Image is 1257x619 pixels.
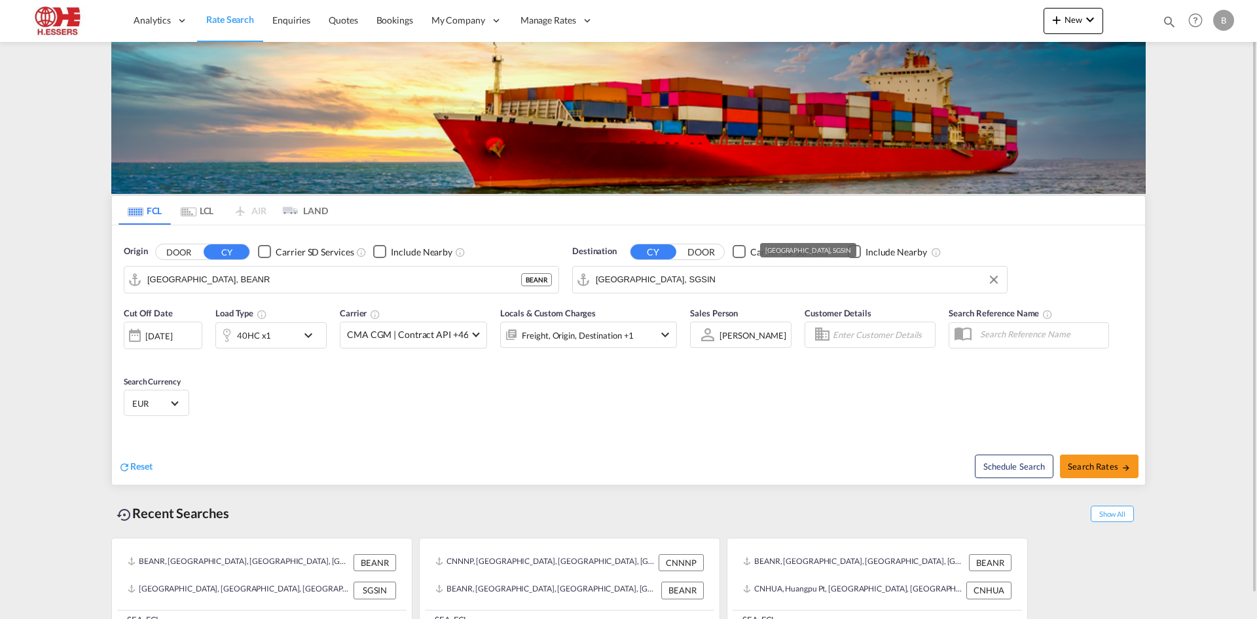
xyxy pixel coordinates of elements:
[370,309,380,320] md-icon: The selected Trucker/Carrierwill be displayed in the rate results If the rates are from another f...
[356,247,367,257] md-icon: Unchecked: Search for CY (Container Yard) services for all selected carriers.Checked : Search for...
[966,582,1011,599] div: CNHUA
[521,273,552,286] div: BEANR
[118,196,171,225] md-tab-item: FCL
[20,6,108,35] img: 690005f0ba9d11ee90968bb23dcea500.JPG
[1213,10,1234,31] div: B
[596,270,1000,290] input: Search by Port
[931,247,941,257] md-icon: Unchecked: Ignores neighbouring ports when fetching rates.Checked : Includes neighbouring ports w...
[276,196,328,225] md-tab-item: LAND
[117,507,132,523] md-icon: icon-backup-restore
[975,455,1053,478] button: Note: By default Schedule search will only considerorigin ports, destination ports and cut off da...
[455,247,465,257] md-icon: Unchecked: Ignores neighbouring ports when fetching rates.Checked : Includes neighbouring ports w...
[128,554,350,571] div: BEANR, Antwerp, Belgium, Western Europe, Europe
[257,309,267,320] md-icon: icon-information-outline
[276,246,354,259] div: Carrier SD Services
[1082,12,1098,28] md-icon: icon-chevron-down
[124,322,202,349] div: [DATE]
[949,308,1053,318] span: Search Reference Name
[431,14,485,27] span: My Company
[354,554,396,571] div: BEANR
[630,244,676,259] button: CY
[204,244,249,259] button: CY
[373,245,452,259] md-checkbox: Checkbox No Ink
[1184,9,1213,33] div: Help
[969,554,1011,571] div: BEANR
[156,244,202,259] button: DOOR
[1162,14,1176,34] div: icon-magnify
[111,498,234,528] div: Recent Searches
[131,394,182,413] md-select: Select Currency: € EUREuro
[750,246,828,259] div: Carrier SD Services
[215,322,327,348] div: 40HC x1icon-chevron-down
[690,308,738,318] span: Sales Person
[573,267,1007,293] md-input-container: Singapore, SGSIN
[743,554,966,571] div: BEANR, Antwerp, Belgium, Western Europe, Europe
[659,554,704,571] div: CNNNP
[1060,455,1139,478] button: Search Ratesicon-arrow-right
[272,14,310,26] span: Enquiries
[1049,12,1065,28] md-icon: icon-plus 400-fg
[833,325,931,345] input: Enter Customer Details
[1042,309,1053,320] md-icon: Your search will be saved by the below given name
[354,582,396,599] div: SGSIN
[720,330,786,341] div: [PERSON_NAME]
[132,398,169,409] span: EUR
[1049,14,1098,25] span: New
[718,326,788,345] md-select: Sales Person: Bo Schepkens
[376,14,413,26] span: Bookings
[128,582,350,599] div: SGSIN, Singapore, Singapore, South East Asia, Asia Pacific
[435,582,658,599] div: BEANR, Antwerp, Belgium, Western Europe, Europe
[147,270,521,290] input: Search by Port
[130,460,153,472] span: Reset
[391,246,452,259] div: Include Nearby
[124,267,558,293] md-input-container: Antwerp, BEANR
[215,308,267,318] span: Load Type
[340,308,380,318] span: Carrier
[329,14,357,26] span: Quotes
[124,245,147,258] span: Origin
[1121,463,1131,472] md-icon: icon-arrow-right
[865,246,927,259] div: Include Nearby
[124,308,173,318] span: Cut Off Date
[661,582,704,599] div: BEANR
[134,14,171,27] span: Analytics
[500,322,677,348] div: Freight Origin Destination Factory Stuffingicon-chevron-down
[435,554,655,571] div: CNNNP, Nansha New port, China, Greater China & Far East Asia, Asia Pacific
[848,245,927,259] md-checkbox: Checkbox No Ink
[572,245,617,258] span: Destination
[500,308,596,318] span: Locals & Custom Charges
[1184,9,1207,31] span: Help
[118,196,328,225] md-pagination-wrapper: Use the left and right arrow keys to navigate between tabs
[301,328,323,343] md-icon: icon-chevron-down
[171,196,223,225] md-tab-item: LCL
[974,324,1108,344] input: Search Reference Name
[678,244,724,259] button: DOOR
[1162,14,1176,29] md-icon: icon-magnify
[1091,506,1134,522] span: Show All
[765,243,851,257] div: [GEOGRAPHIC_DATA], SGSIN
[1068,461,1131,472] span: Search Rates
[111,42,1146,194] img: LCL+%26+FCL+BACKGROUND.png
[522,326,634,345] div: Freight Origin Destination Factory Stuffing
[112,225,1145,485] div: Origin DOOR CY Checkbox No InkUnchecked: Search for CY (Container Yard) services for all selected...
[124,377,181,386] span: Search Currency
[733,245,828,259] md-checkbox: Checkbox No Ink
[124,348,134,366] md-datepicker: Select
[657,327,673,343] md-icon: icon-chevron-down
[145,330,172,342] div: [DATE]
[1044,8,1103,34] button: icon-plus 400-fgNewicon-chevron-down
[258,245,354,259] md-checkbox: Checkbox No Ink
[206,14,254,25] span: Rate Search
[805,308,871,318] span: Customer Details
[984,270,1004,290] button: Clear Input
[237,326,271,345] div: 40HC x1
[743,582,963,599] div: CNHUA, Huangpu Pt, China, Greater China & Far East Asia, Asia Pacific
[118,461,130,473] md-icon: icon-refresh
[347,328,468,341] span: CMA CGM | Contract API +46
[520,14,576,27] span: Manage Rates
[118,460,153,474] div: icon-refreshReset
